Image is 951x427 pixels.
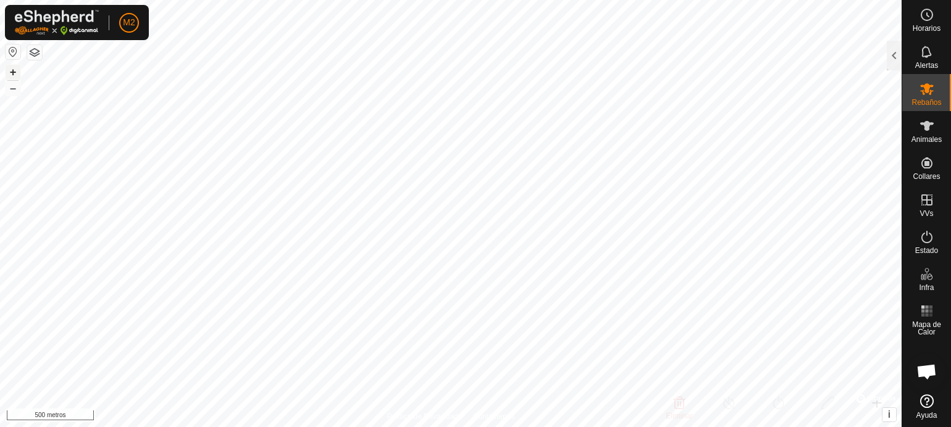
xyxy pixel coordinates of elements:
[913,172,940,181] font: Collares
[911,135,942,144] font: Animales
[10,65,17,78] font: +
[916,411,937,420] font: Ayuda
[123,17,135,27] font: M2
[27,45,42,60] button: Capas del Mapa
[888,409,890,420] font: i
[15,10,99,35] img: Logotipo de Gallagher
[902,389,951,424] a: Ayuda
[387,412,458,421] font: Política de Privacidad
[913,24,941,33] font: Horarios
[387,411,458,422] a: Política de Privacidad
[6,44,20,59] button: Restablecer Mapa
[6,81,20,96] button: –
[10,81,16,94] font: –
[473,412,514,421] font: Contáctenos
[912,320,941,336] font: Mapa de Calor
[915,246,938,255] font: Estado
[915,61,938,70] font: Alertas
[908,353,945,390] div: Chat abierto
[473,411,514,422] a: Contáctenos
[911,98,941,107] font: Rebaños
[920,209,933,218] font: VVs
[882,408,896,421] button: i
[6,65,20,80] button: +
[919,283,934,292] font: Infra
